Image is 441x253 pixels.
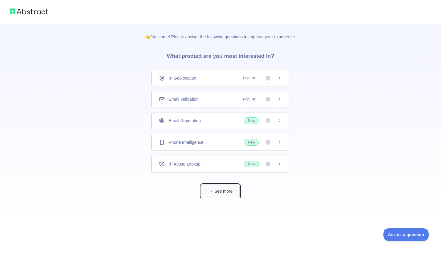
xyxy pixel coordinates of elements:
span: Email Validation [169,96,198,102]
h3: What product are you most interested in? [157,40,284,70]
span: Email Reputation [169,118,201,124]
p: 👋 Welcome! Please answer the following questions to improve your experience. [135,24,306,40]
span: New [244,161,259,167]
span: IP Geolocation [169,75,196,81]
span: Phone Intelligence [169,139,203,145]
span: New [244,117,259,124]
span: New [244,139,259,146]
button: See more [201,185,240,198]
span: IP Abuse Lookup [169,161,200,167]
span: Popular [239,75,259,81]
iframe: Toggle Customer Support [383,228,429,241]
span: Popular [239,96,259,102]
img: Abstract logo [10,7,48,16]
